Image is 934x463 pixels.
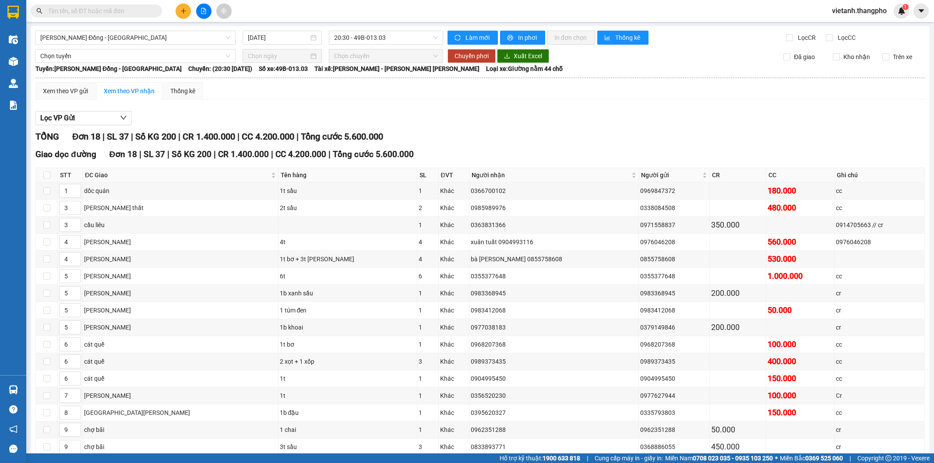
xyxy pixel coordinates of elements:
[280,271,416,281] div: 6t
[615,33,641,42] span: Thống kê
[472,170,630,180] span: Người nhận
[640,442,708,452] div: 0368886055
[71,270,81,276] span: Increase Value
[849,453,851,463] span: |
[471,374,637,383] div: 0904995450
[471,357,637,366] div: 0989373435
[440,391,468,400] div: Khác
[216,4,232,19] button: aim
[768,202,833,214] div: 480.000
[71,259,81,266] span: Decrease Value
[84,374,277,383] div: cát quế
[71,225,81,231] span: Decrease Value
[314,64,479,74] span: Tài xế: [PERSON_NAME] - [PERSON_NAME] [PERSON_NAME]
[768,338,833,351] div: 100.000
[144,149,165,159] span: SL 37
[471,203,637,213] div: 0985989976
[766,168,835,182] th: CC
[768,372,833,385] div: 150.000
[711,441,765,453] div: 450.000
[595,453,663,463] span: Cung cấp máy in - giấy in:
[711,219,765,231] div: 350.000
[71,235,81,242] span: Increase Value
[278,168,417,182] th: Tên hàng
[71,440,81,447] span: Increase Value
[242,131,294,142] span: CC 4.200.000
[836,391,923,400] div: Cr
[74,322,79,327] span: up
[221,8,227,14] span: aim
[71,372,81,379] span: Increase Value
[9,101,18,110] img: solution-icon
[74,305,79,310] span: up
[836,357,923,366] div: cc
[836,271,923,281] div: cc
[471,425,637,435] div: 0962351288
[74,362,79,368] span: down
[417,168,438,182] th: SL
[836,425,923,435] div: cr
[904,4,907,10] span: 1
[71,379,81,385] span: Decrease Value
[9,57,18,66] img: warehouse-icon
[768,236,833,248] div: 560.000
[74,356,79,361] span: up
[333,149,414,159] span: Tổng cước 5.600.000
[471,340,637,349] div: 0968207368
[84,288,277,298] div: [PERSON_NAME]
[518,33,538,42] span: In phơi
[84,442,277,452] div: chợ bãi
[9,79,18,88] img: warehouse-icon
[71,293,81,300] span: Decrease Value
[419,408,437,417] div: 1
[768,407,833,419] div: 150.000
[74,260,79,265] span: down
[640,391,708,400] div: 0977627944
[74,277,79,282] span: down
[768,253,833,265] div: 530.000
[780,453,843,463] span: Miền Bắc
[74,226,79,231] span: down
[836,442,923,452] div: cr
[280,374,416,383] div: 1t
[74,390,79,396] span: up
[71,184,81,191] span: Increase Value
[301,131,383,142] span: Tổng cước 5.600.000
[440,254,468,264] div: Khác
[71,201,81,208] span: Increase Value
[84,340,277,349] div: cát quế
[471,408,637,417] div: 0395620327
[135,131,176,142] span: Số KG 200
[71,276,81,283] span: Decrease Value
[196,4,211,19] button: file-add
[74,243,79,248] span: down
[836,203,923,213] div: cc
[9,405,18,414] span: question-circle
[180,8,187,14] span: plus
[840,52,874,62] span: Kho nhận
[40,31,230,44] span: Lâm Đồng - Hà Nội
[711,321,765,333] div: 200.000
[419,254,437,264] div: 4
[640,203,708,213] div: 0338084508
[640,186,708,196] div: 0969847372
[419,305,437,315] div: 1
[640,220,708,230] div: 0971558837
[794,33,817,42] span: Lọc CR
[71,191,81,197] span: Decrease Value
[280,237,416,247] div: 4t
[448,49,496,63] button: Chuyển phơi
[85,170,269,180] span: ĐC Giao
[72,131,100,142] span: Đơn 18
[280,203,416,213] div: 2t sầu
[836,340,923,349] div: cc
[280,391,416,400] div: 1t
[768,185,833,197] div: 180.000
[109,149,137,159] span: Đơn 18
[465,33,491,42] span: Làm mới
[84,186,277,196] div: dốc quán
[271,149,273,159] span: |
[176,4,191,19] button: plus
[84,357,277,366] div: cát quế
[334,31,437,44] span: 20:30 - 49B-013.03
